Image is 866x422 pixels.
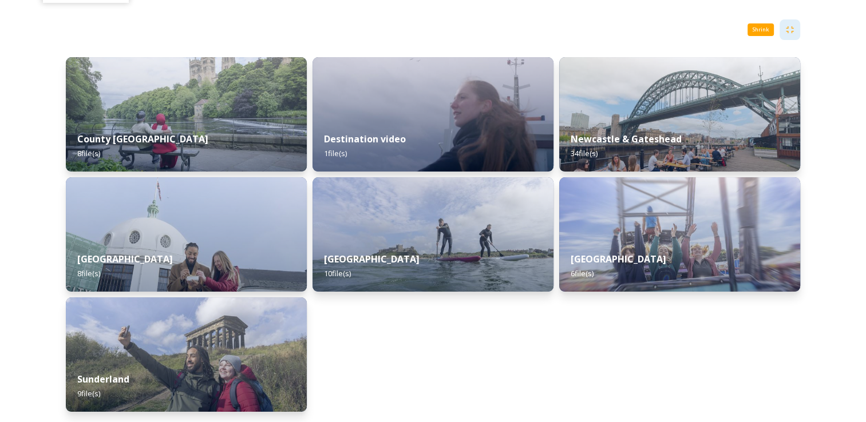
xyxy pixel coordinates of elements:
[559,57,800,172] img: 8a14ef11-9e2a-4679-8877-94d9730b584c.jpg
[559,177,800,292] img: e18e4224-a6a2-483d-abec-deaa72528c7a.jpg
[571,148,598,158] span: 34 file(s)
[66,177,307,292] img: 4e22b9b8-361e-4db9-808b-1899d8ca9b30.jpg
[313,177,553,292] img: 31ee139a-a198-4a65-aff9-cd11b731647f.jpg
[324,253,420,265] strong: [GEOGRAPHIC_DATA]
[77,388,100,399] span: 9 file(s)
[324,148,347,158] span: 1 file(s)
[77,373,129,385] strong: Sunderland
[571,253,666,265] strong: [GEOGRAPHIC_DATA]
[324,133,406,145] strong: Destination video
[571,133,682,145] strong: Newcastle & Gateshead
[748,23,774,36] div: Shrink
[77,133,208,145] strong: County [GEOGRAPHIC_DATA]
[77,148,100,158] span: 8 file(s)
[324,268,351,278] span: 10 file(s)
[77,253,173,265] strong: [GEOGRAPHIC_DATA]
[571,268,594,278] span: 6 file(s)
[66,297,307,412] img: cae0199f-e5ba-46ab-a02b-46e44e5a981d.jpg
[66,57,307,172] img: d8d5ffe0-aa30-41af-bd63-47621c4a8ec3.jpg
[313,57,553,172] img: 3227c317-50d5-4cba-8cdb-a269709aaf42.jpg
[77,268,100,278] span: 8 file(s)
